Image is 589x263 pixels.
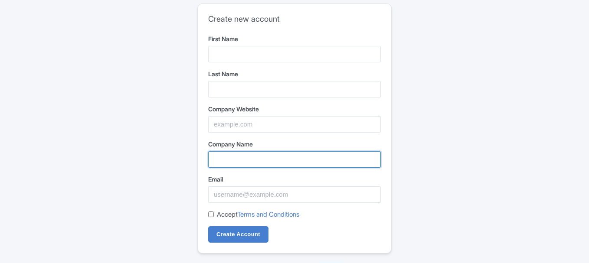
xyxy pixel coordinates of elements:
[208,186,381,203] input: username@example.com
[237,210,299,218] a: Terms and Conditions
[208,226,268,243] input: Create Account
[217,210,299,220] label: Accept
[208,14,381,24] h2: Create new account
[208,116,381,133] input: example.com
[208,140,381,149] label: Company Name
[208,34,381,43] label: First Name
[208,69,381,78] label: Last Name
[208,104,381,114] label: Company Website
[208,175,381,184] label: Email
